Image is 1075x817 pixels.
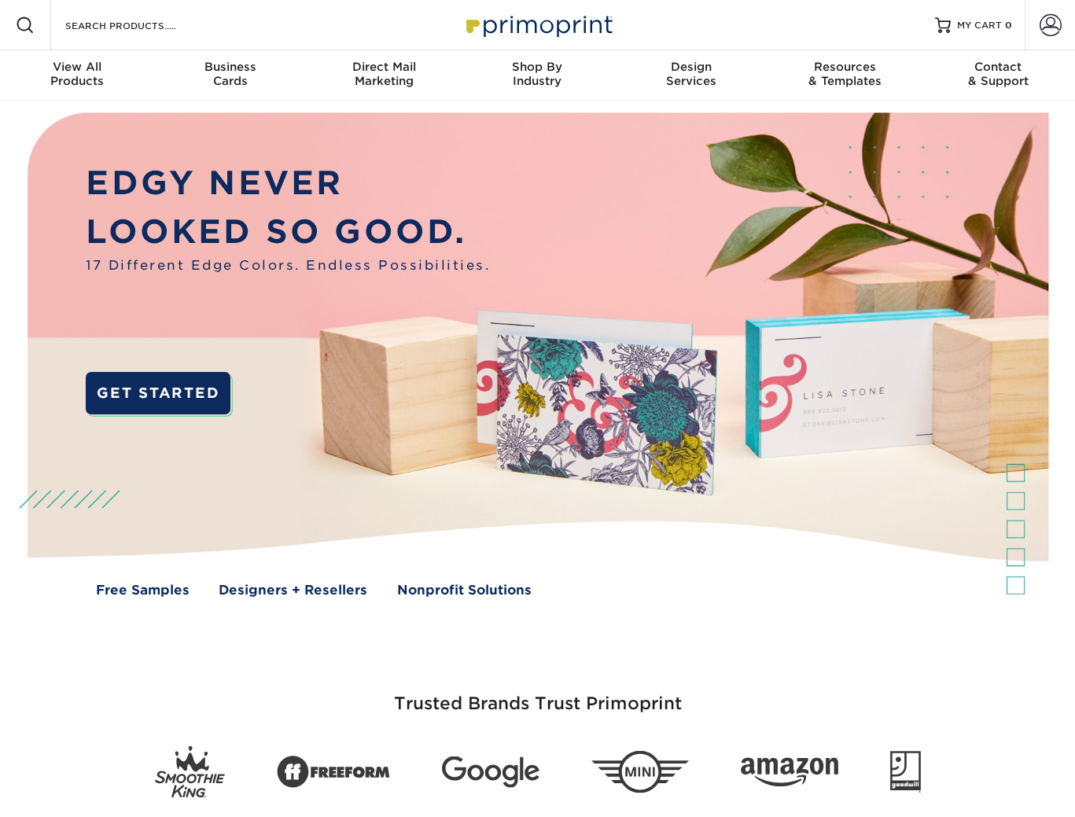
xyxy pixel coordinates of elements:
[307,60,461,88] div: Marketing
[86,208,490,256] p: LOOKED SO GOOD.
[459,8,617,42] img: Primoprint
[219,580,367,600] a: Designers + Resellers
[277,747,390,797] img: Freeform
[461,50,614,101] a: Shop ByIndustry
[614,50,768,101] a: DesignServices
[922,60,1075,88] div: & Support
[614,60,768,88] div: Services
[78,656,998,733] h3: Trusted Brands Trust Primoprint
[397,580,532,600] a: Nonprofit Solutions
[890,751,921,793] img: Goodwill
[768,50,921,101] a: Resources& Templates
[86,372,230,414] a: GET STARTED
[86,159,490,208] p: EDGY NEVER
[591,750,689,793] img: Mini
[957,19,1002,32] span: MY CART
[461,60,614,74] span: Shop By
[461,60,614,88] div: Industry
[442,756,539,788] img: Google
[614,60,768,74] span: Design
[307,60,461,74] span: Direct Mail
[153,60,307,88] div: Cards
[155,745,225,798] img: Smoothie King
[307,50,461,101] a: Direct MailMarketing
[153,60,307,74] span: Business
[741,757,838,787] img: Amazon
[153,50,307,101] a: BusinessCards
[64,16,217,35] input: SEARCH PRODUCTS.....
[922,50,1075,101] a: Contact& Support
[86,256,490,275] span: 17 Different Edge Colors. Endless Possibilities.
[922,60,1075,74] span: Contact
[96,580,190,600] a: Free Samples
[768,60,921,88] div: & Templates
[1005,20,1012,31] span: 0
[768,60,921,74] span: Resources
